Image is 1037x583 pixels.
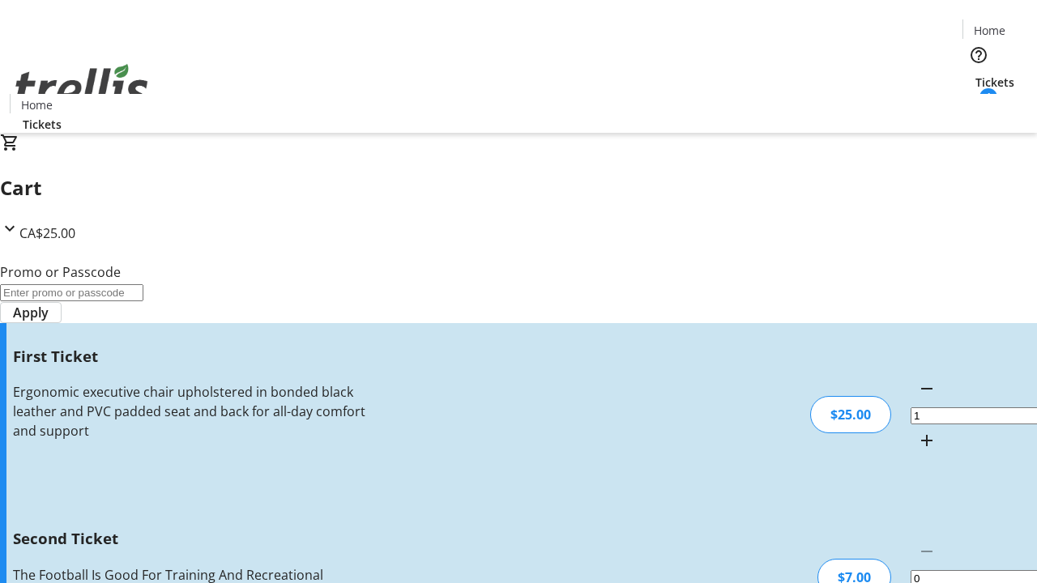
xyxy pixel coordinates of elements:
div: $25.00 [810,396,891,433]
a: Home [11,96,62,113]
button: Decrement by one [911,372,943,405]
span: Apply [13,303,49,322]
a: Tickets [962,74,1027,91]
h3: First Ticket [13,345,367,368]
a: Home [963,22,1015,39]
span: CA$25.00 [19,224,75,242]
span: Tickets [23,116,62,133]
img: Orient E2E Organization CMEONMH8dm's Logo [10,46,154,127]
button: Increment by one [911,424,943,457]
a: Tickets [10,116,75,133]
h3: Second Ticket [13,527,367,550]
button: Cart [962,91,995,123]
span: Home [974,22,1005,39]
span: Tickets [975,74,1014,91]
div: Ergonomic executive chair upholstered in bonded black leather and PVC padded seat and back for al... [13,382,367,440]
span: Home [21,96,53,113]
button: Help [962,39,995,71]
